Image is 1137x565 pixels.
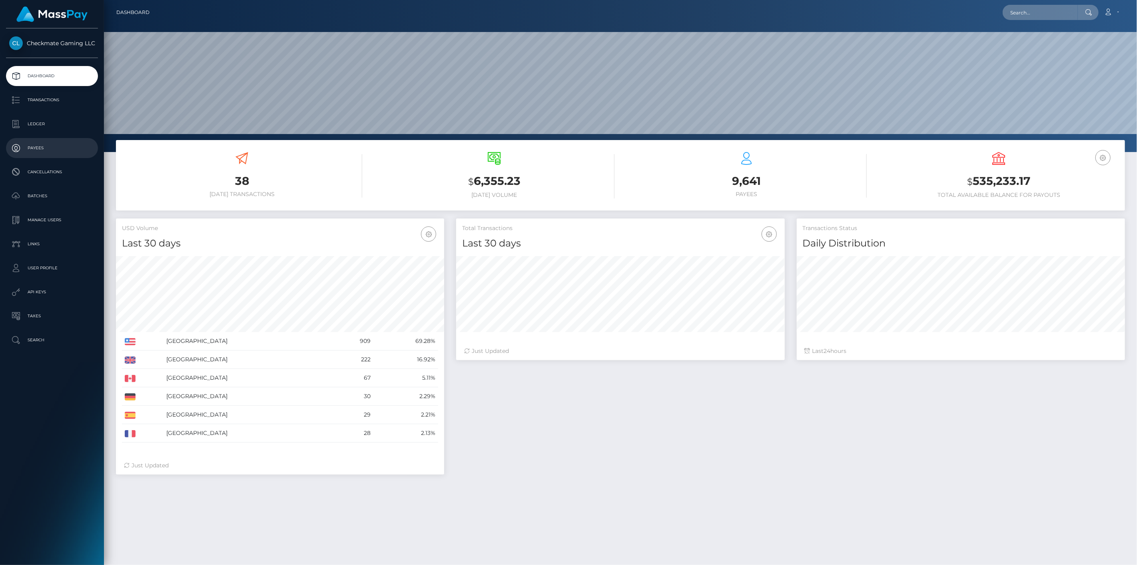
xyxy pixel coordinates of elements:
[9,94,95,106] p: Transactions
[374,332,439,351] td: 69.28%
[122,191,362,198] h6: [DATE] Transactions
[6,234,98,254] a: Links
[9,238,95,250] p: Links
[803,224,1119,232] h5: Transactions Status
[374,351,439,369] td: 16.92%
[626,191,867,198] h6: Payees
[164,369,332,387] td: [GEOGRAPHIC_DATA]
[9,262,95,274] p: User Profile
[374,369,439,387] td: 5.11%
[805,347,1117,355] div: Last hours
[16,6,88,22] img: MassPay Logo
[374,192,614,198] h6: [DATE] Volume
[6,114,98,134] a: Ledger
[468,176,474,187] small: $
[374,387,439,406] td: 2.29%
[6,186,98,206] a: Batches
[125,393,136,401] img: DE.png
[164,424,332,443] td: [GEOGRAPHIC_DATA]
[6,90,98,110] a: Transactions
[125,412,136,419] img: ES.png
[374,406,439,424] td: 2.21%
[9,166,95,178] p: Cancellations
[125,338,136,345] img: US.png
[6,40,98,47] span: Checkmate Gaming LLC
[374,424,439,443] td: 2.13%
[374,173,614,190] h3: 6,355.23
[332,406,374,424] td: 29
[824,347,831,355] span: 24
[6,162,98,182] a: Cancellations
[124,461,436,470] div: Just Updated
[116,4,150,21] a: Dashboard
[803,236,1119,250] h4: Daily Distribution
[122,236,438,250] h4: Last 30 days
[164,387,332,406] td: [GEOGRAPHIC_DATA]
[462,224,778,232] h5: Total Transactions
[332,332,374,351] td: 909
[9,190,95,202] p: Batches
[332,369,374,387] td: 67
[879,192,1119,198] h6: Total Available Balance for Payouts
[332,387,374,406] td: 30
[1003,5,1078,20] input: Search...
[6,282,98,302] a: API Keys
[332,424,374,443] td: 28
[164,406,332,424] td: [GEOGRAPHIC_DATA]
[125,430,136,437] img: FR.png
[6,306,98,326] a: Taxes
[122,173,362,189] h3: 38
[9,70,95,82] p: Dashboard
[122,224,438,232] h5: USD Volume
[332,351,374,369] td: 222
[9,310,95,322] p: Taxes
[464,347,776,355] div: Just Updated
[462,236,778,250] h4: Last 30 days
[125,375,136,382] img: CA.png
[6,210,98,230] a: Manage Users
[9,118,95,130] p: Ledger
[626,173,867,189] h3: 9,641
[164,332,332,351] td: [GEOGRAPHIC_DATA]
[6,66,98,86] a: Dashboard
[9,214,95,226] p: Manage Users
[9,142,95,154] p: Payees
[6,258,98,278] a: User Profile
[6,138,98,158] a: Payees
[125,357,136,364] img: GB.png
[9,286,95,298] p: API Keys
[967,176,973,187] small: $
[9,334,95,346] p: Search
[9,36,23,50] img: Checkmate Gaming LLC
[879,173,1119,190] h3: 535,233.17
[6,330,98,350] a: Search
[164,351,332,369] td: [GEOGRAPHIC_DATA]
